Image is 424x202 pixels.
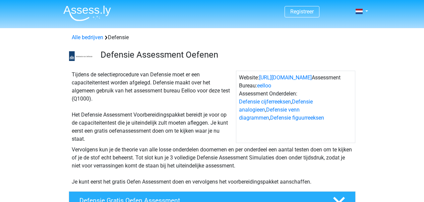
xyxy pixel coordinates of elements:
[259,74,312,81] a: [URL][DOMAIN_NAME]
[69,71,236,143] div: Tijdens de selectieprocedure van Defensie moet er een capaciteitentest worden afgelegd. Defensie ...
[257,82,271,89] a: eelloo
[69,33,355,42] div: Defensie
[290,8,314,15] a: Registreer
[69,146,355,186] div: Vervolgens kun je de theorie van alle losse onderdelen doornemen en per onderdeel een aantal test...
[239,107,300,121] a: Defensie venn diagrammen
[101,50,350,60] h3: Defensie Assessment Oefenen
[270,115,324,121] a: Defensie figuurreeksen
[239,98,291,105] a: Defensie cijferreeksen
[239,98,313,113] a: Defensie analogieen
[72,34,103,41] a: Alle bedrijven
[236,71,355,143] div: Website: Assessment Bureau: Assessment Onderdelen: , , ,
[63,5,111,21] img: Assessly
